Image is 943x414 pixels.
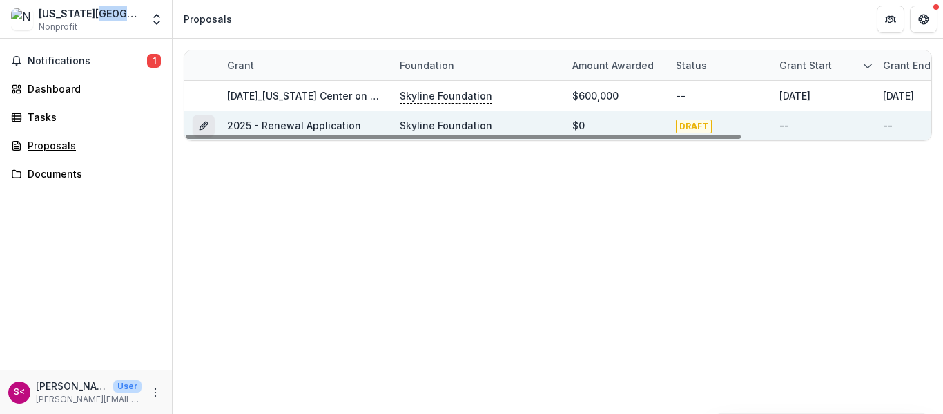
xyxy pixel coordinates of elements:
div: Foundation [391,50,564,80]
p: User [113,380,142,393]
div: Grant start [771,58,840,73]
a: Tasks [6,106,166,129]
div: -- [779,118,789,133]
div: $600,000 [572,88,619,103]
div: [DATE] [883,88,914,103]
div: Status [668,50,771,80]
a: Documents [6,162,166,185]
div: Tasks [28,110,155,124]
div: Grant start [771,50,875,80]
p: Skyline Foundation [400,88,492,104]
div: Dashboard [28,82,155,96]
a: [DATE]_[US_STATE] Center on Law and Poverty Inc_600000 [227,90,509,102]
div: Amount awarded [564,50,668,80]
button: Partners [877,6,904,33]
a: Proposals [6,134,166,157]
div: Grant [219,58,262,73]
span: 1 [147,54,161,68]
span: Nonprofit [39,21,77,33]
div: Stacey Leaman <stacey@nmpovertylaw.org> [14,388,25,397]
span: Notifications [28,55,147,67]
div: Grant end [875,58,939,73]
img: New Mexico Center on Law and Poverty Inc [11,8,33,30]
div: Amount awarded [564,58,662,73]
svg: sorted descending [862,60,873,71]
div: $0 [572,118,585,133]
button: More [147,384,164,401]
span: DRAFT [676,120,712,133]
p: [PERSON_NAME][EMAIL_ADDRESS][DOMAIN_NAME] [36,393,142,406]
div: Proposals [184,12,232,26]
div: -- [676,88,686,103]
button: Notifications1 [6,50,166,72]
a: 2025 - Renewal Application [227,120,361,131]
div: [US_STATE][GEOGRAPHIC_DATA] on Law and Poverty Inc [39,6,142,21]
div: Status [668,58,715,73]
button: Open entity switcher [147,6,166,33]
div: Grant [219,50,391,80]
p: [PERSON_NAME] <[PERSON_NAME][EMAIL_ADDRESS][DOMAIN_NAME]> [36,379,108,393]
nav: breadcrumb [178,9,237,29]
div: Proposals [28,138,155,153]
button: Grant 9e005611-9b0a-47ef-9b33-b6f15f6e96a2 [193,115,215,137]
div: -- [883,118,893,133]
a: Dashboard [6,77,166,100]
div: Foundation [391,58,463,73]
p: Skyline Foundation [400,118,492,133]
button: Get Help [910,6,937,33]
div: [DATE] [779,88,810,103]
div: Documents [28,167,155,181]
